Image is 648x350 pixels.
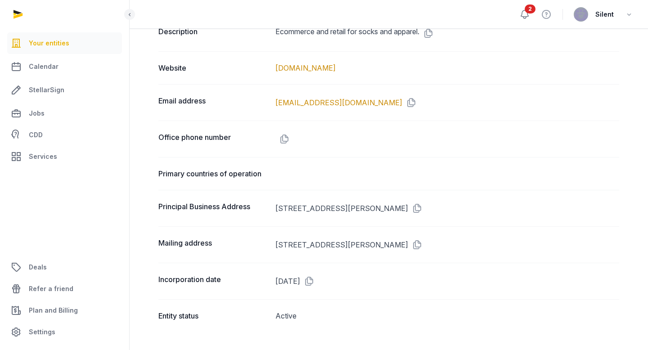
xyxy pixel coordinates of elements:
dt: Principal Business Address [158,201,268,215]
img: avatar [574,7,588,22]
a: [EMAIL_ADDRESS][DOMAIN_NAME] [275,97,402,108]
span: Jobs [29,108,45,119]
span: Silent [595,9,614,20]
dt: Primary countries of operation [158,168,268,179]
span: Your entities [29,38,69,49]
dt: Email address [158,95,268,110]
dd: [STREET_ADDRESS][PERSON_NAME] [275,238,619,252]
span: Refer a friend [29,283,73,294]
span: Plan and Billing [29,305,78,316]
span: 2 [525,4,535,13]
dd: [DATE] [275,274,619,288]
dd: Ecommerce and retail for socks and apparel. [275,26,619,40]
dt: Mailing address [158,238,268,252]
a: Calendar [7,56,122,77]
dt: Description [158,26,268,40]
span: Services [29,151,57,162]
iframe: Chat Widget [603,307,648,350]
dt: Entity status [158,310,268,321]
dd: [STREET_ADDRESS][PERSON_NAME] [275,201,619,215]
a: Refer a friend [7,278,122,300]
span: Settings [29,327,55,337]
a: Jobs [7,103,122,124]
dd: Active [275,310,619,321]
a: Your entities [7,32,122,54]
a: Services [7,146,122,167]
a: StellarSign [7,79,122,101]
span: Calendar [29,61,58,72]
a: Settings [7,321,122,343]
a: CDD [7,126,122,144]
a: Plan and Billing [7,300,122,321]
dt: Office phone number [158,132,268,146]
a: Deals [7,256,122,278]
dt: Website [158,63,268,73]
span: StellarSign [29,85,64,95]
a: [DOMAIN_NAME] [275,63,336,72]
span: CDD [29,130,43,140]
dt: Incorporation date [158,274,268,288]
span: Deals [29,262,47,273]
